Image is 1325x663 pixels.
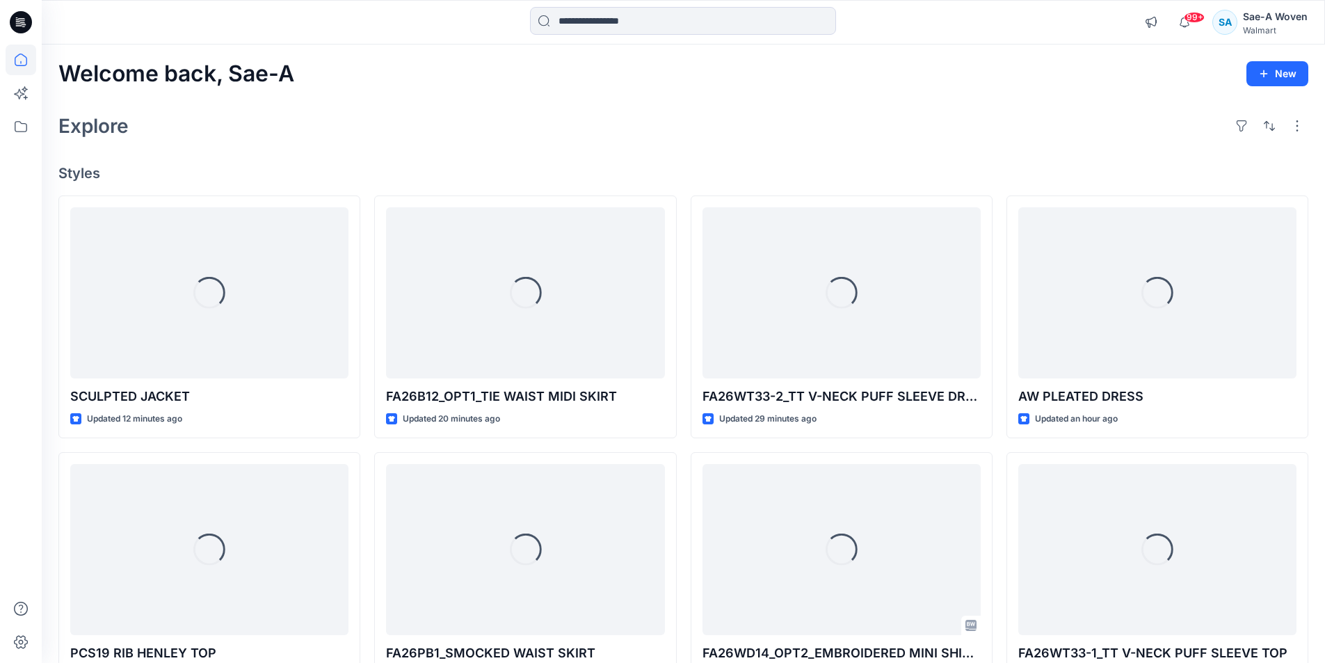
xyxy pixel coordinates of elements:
[1035,412,1118,426] p: Updated an hour ago
[1018,387,1296,406] p: AW PLEATED DRESS
[702,644,981,663] p: FA26WD14_OPT2_EMBROIDERED MINI SHIRTDRESS
[702,387,981,406] p: FA26WT33-2_TT V-NECK PUFF SLEEVE DRESS
[58,115,129,137] h2: Explore
[1018,644,1296,663] p: FA26WT33-1_TT V-NECK PUFF SLEEVE TOP
[719,412,817,426] p: Updated 29 minutes ago
[58,61,294,87] h2: Welcome back, Sae-A
[1243,25,1308,35] div: Walmart
[70,387,348,406] p: SCULPTED JACKET
[1246,61,1308,86] button: New
[58,165,1308,182] h4: Styles
[1243,8,1308,25] div: Sae-A Woven
[386,644,664,663] p: FA26PB1_SMOCKED WAIST SKIRT
[87,412,182,426] p: Updated 12 minutes ago
[70,644,348,663] p: PCS19 RIB HENLEY TOP
[386,387,664,406] p: FA26B12_OPT1_TIE WAIST MIDI SKIRT
[1184,12,1205,23] span: 99+
[403,412,500,426] p: Updated 20 minutes ago
[1212,10,1237,35] div: SA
